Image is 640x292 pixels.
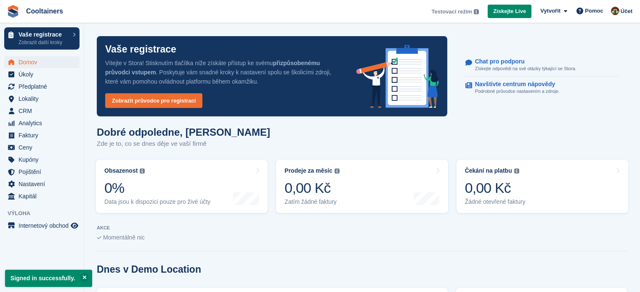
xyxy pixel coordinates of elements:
[493,7,526,16] span: Získejte Live
[23,4,66,18] a: Cooltainers
[19,93,69,105] span: Lokality
[284,167,332,174] div: Prodeje za měsíc
[4,81,80,92] a: menu
[104,167,138,174] div: Obsazenost
[475,81,555,88] p: Navštivte centrum nápovědy
[465,198,526,205] div: Žádné otevřené faktury
[8,209,84,218] span: Výloha
[97,236,101,239] img: blank_slate_check_icon-ba018cac091ee9be17c0a81a6c232d5eb81de652e7a59be601be346b1b6ddf79.svg
[356,45,439,108] img: onboarding-info-6c161a55d2c0e0a8cae90662b2fe09162a5109e8cc188191df67fb4f79e88e88.svg
[4,68,80,80] a: menu
[276,160,448,213] a: Prodeje za měsíc 0,00 Kč Zatím žádné faktury
[4,166,80,178] a: menu
[284,198,340,205] div: Zatím žádné faktury
[475,65,576,72] p: Získejte odpovědi na své otázky týkající se Stora.
[19,154,69,166] span: Kupóny
[457,160,628,213] a: Čekání na platbu 0,00 Kč Žádné otevřené faktury
[19,178,69,190] span: Nastavení
[4,93,80,105] a: menu
[97,264,201,275] h2: Dnes v Demo Location
[465,167,512,174] div: Čekání na platbu
[19,142,69,153] span: Ceny
[540,7,560,15] span: Vytvořit
[19,105,69,117] span: CRM
[465,76,619,99] a: Navštivte centrum nápovědy Podrobné průvodce nastavením a zdroje.
[4,154,80,166] a: menu
[4,56,80,68] a: menu
[4,142,80,153] a: menu
[4,117,80,129] a: menu
[284,179,340,197] div: 0,00 Kč
[488,5,531,18] a: Získejte Live
[335,168,340,174] img: icon-info-grey-7440780725fd019a000dd9b08b2336e03edf1995a4989e88bcd33f0948082b44.svg
[19,117,69,129] span: Analytics
[97,126,270,138] h1: Dobré odpoledne, [PERSON_NAME]
[19,32,69,37] p: Vaše registrace
[4,190,80,202] a: menu
[621,7,632,16] span: Účet
[105,45,176,54] p: Vaše registrace
[474,9,479,14] img: icon-info-grey-7440780725fd019a000dd9b08b2336e03edf1995a4989e88bcd33f0948082b44.svg
[4,220,80,231] a: menu
[465,179,526,197] div: 0,00 Kč
[4,178,80,190] a: menu
[19,220,69,231] span: Internetový obchod
[475,88,562,95] p: Podrobné průvodce nastavením a zdroje.
[97,139,270,149] p: Zde je to, co se dnes děje ve vaší firmě
[4,105,80,117] a: menu
[475,58,570,65] p: Chat pro podporu
[19,39,69,46] p: Zobrazit další kroky
[104,179,210,197] div: 0%
[140,168,145,174] img: icon-info-grey-7440780725fd019a000dd9b08b2336e03edf1995a4989e88bcd33f0948082b44.svg
[19,68,69,80] span: Úkoly
[96,160,268,213] a: Obsazenost 0% Data jsou k dispozici pouze pro živé účty
[19,81,69,92] span: Předplatné
[19,166,69,178] span: Pojištění
[4,129,80,141] a: menu
[5,270,92,287] p: Signed in successfully.
[19,129,69,141] span: Faktury
[465,54,619,77] a: Chat pro podporu Získejte odpovědi na své otázky týkající se Stora.
[585,7,603,15] span: Pomoc
[514,168,519,174] img: icon-info-grey-7440780725fd019a000dd9b08b2336e03edf1995a4989e88bcd33f0948082b44.svg
[105,58,343,86] p: Vítejte v Stora! Stisknutím tlačítka níže získáte přístup ke svému . Poskytuje vám snadné kroky k...
[7,5,19,18] img: stora-icon-8386f47178a22dfd0bd8f6a31ec36ba5ce8667c1dd55bd0f319d3a0aa187defe.svg
[97,225,627,231] p: AKCE
[611,7,619,15] img: Tomáš Lichtenberg
[19,190,69,202] span: Kapitál
[432,8,473,16] span: Testovací režim
[103,234,145,241] span: Momentálně nic
[105,93,202,108] a: Zobrazit průvodce pro registraci
[4,27,80,50] a: Vaše registrace Zobrazit další kroky
[104,198,210,205] div: Data jsou k dispozici pouze pro živé účty
[69,221,80,231] a: Náhled obchodu
[19,56,69,68] span: Domov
